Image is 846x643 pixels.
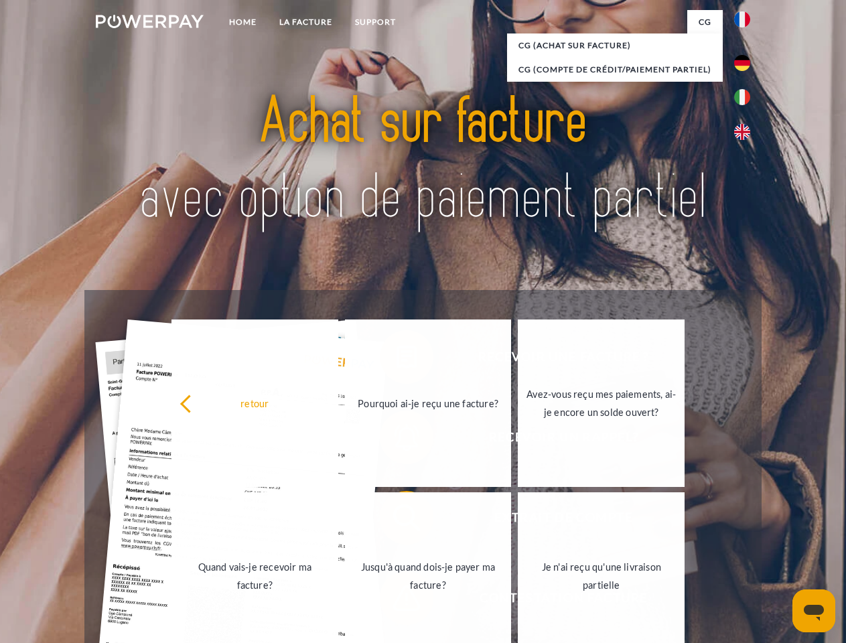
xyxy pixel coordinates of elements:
img: en [734,124,750,140]
div: Avez-vous reçu mes paiements, ai-je encore un solde ouvert? [526,385,677,421]
div: Je n'ai reçu qu'une livraison partielle [526,558,677,594]
div: retour [180,394,330,412]
div: Quand vais-je recevoir ma facture? [180,558,330,594]
img: fr [734,11,750,27]
a: Avez-vous reçu mes paiements, ai-je encore un solde ouvert? [518,319,685,487]
iframe: Bouton de lancement de la fenêtre de messagerie [792,589,835,632]
img: logo-powerpay-white.svg [96,15,204,28]
img: it [734,89,750,105]
a: Home [218,10,268,34]
img: de [734,55,750,71]
a: CG (achat sur facture) [507,33,723,58]
img: title-powerpay_fr.svg [128,64,718,257]
a: CG [687,10,723,34]
div: Jusqu'à quand dois-je payer ma facture? [353,558,504,594]
div: Pourquoi ai-je reçu une facture? [353,394,504,412]
a: CG (Compte de crédit/paiement partiel) [507,58,723,82]
a: LA FACTURE [268,10,344,34]
a: Support [344,10,407,34]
